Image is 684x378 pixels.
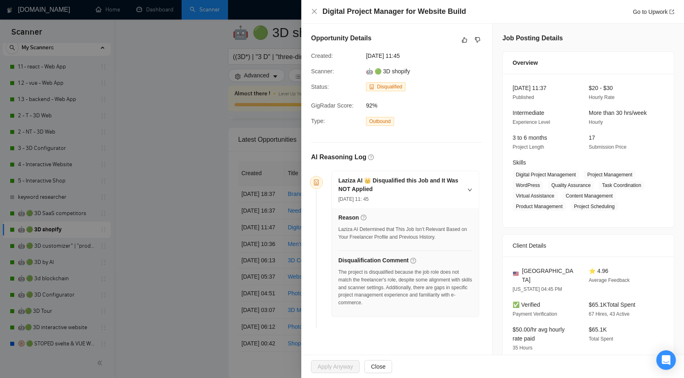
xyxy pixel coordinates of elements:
span: Disqualified [377,84,402,90]
button: dislike [473,35,482,45]
span: Quality Assurance [548,181,594,190]
span: question-circle [410,258,416,264]
span: Type: [311,118,325,124]
span: question-circle [361,215,366,220]
span: Virtual Assistance [513,191,558,200]
h5: Disqualification Comment [338,256,409,265]
h5: Job Posting Details [502,33,563,43]
img: 🇺🇸 [513,271,519,277]
span: robot [313,180,319,185]
span: [DATE] 11:45 [366,51,488,60]
span: Published [513,94,534,100]
span: Close [371,362,386,371]
span: Experience Level [513,119,550,125]
span: [US_STATE] 04:45 PM [513,286,562,292]
button: like [460,35,469,45]
span: right [467,187,472,192]
span: Overview [513,58,538,67]
span: 92% [366,101,488,110]
span: 🤖 🟢 3D shopify [366,68,410,75]
span: question-circle [368,154,374,160]
span: Project Length [513,144,544,150]
span: $65.1K [589,326,607,333]
span: ⭐ 4.96 [589,268,608,274]
span: close [311,8,318,15]
h5: Reason [338,213,359,222]
span: Status: [311,84,329,90]
h5: Opportunity Details [311,33,371,43]
span: Intermediate [513,110,544,116]
span: 67 Hires, 43 Active [589,311,629,317]
div: The project is disqualified because the job role does not match the freelancer's role, despite so... [338,268,472,307]
span: 35 Hours [513,345,533,351]
span: like [462,37,467,43]
button: Close [364,360,392,373]
span: Skills [513,159,526,166]
span: [DATE] 11:37 [513,85,546,91]
span: Content Management [563,191,616,200]
span: dislike [475,37,480,43]
span: export [669,9,674,14]
span: Average Feedback [589,277,630,283]
span: Payment Verification [513,311,557,317]
span: Project Scheduling [571,202,618,211]
h5: Laziza AI 👑 Disqualified this Job and It Was NOT Applied [338,176,463,193]
a: Go to Upworkexport [633,9,674,15]
span: $65.1K Total Spent [589,301,635,308]
span: [DATE] 11: 45 [338,196,368,202]
span: $20 - $30 [589,85,613,91]
span: More than 30 hrs/week [589,110,647,116]
span: Created: [311,53,333,59]
span: Total Spent [589,336,613,342]
span: $50.00/hr avg hourly rate paid [513,326,565,342]
span: Submission Price [589,144,627,150]
span: [GEOGRAPHIC_DATA] [522,266,576,284]
div: Laziza AI Determined that This Job Isn’t Relevant Based on Your Freelancer Profile and Previous H... [338,226,472,241]
span: ✅ Verified [513,301,540,308]
span: Scanner: [311,68,334,75]
div: Client Details [513,235,664,257]
button: Close [311,8,318,15]
span: Product Management [513,202,566,211]
span: 3 to 6 months [513,134,547,141]
span: 17 [589,134,595,141]
h5: AI Reasoning Log [311,152,366,162]
span: Project Management [584,170,636,179]
span: Task Coordination [599,181,645,190]
h4: Digital Project Manager for Website Build [322,7,466,17]
span: Hourly [589,119,603,125]
div: Open Intercom Messenger [656,350,676,370]
span: Hourly Rate [589,94,614,100]
span: robot [369,84,374,89]
span: Digital Project Management [513,170,579,179]
span: WordPress [513,181,543,190]
span: Outbound [366,117,394,126]
span: GigRadar Score: [311,102,353,109]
